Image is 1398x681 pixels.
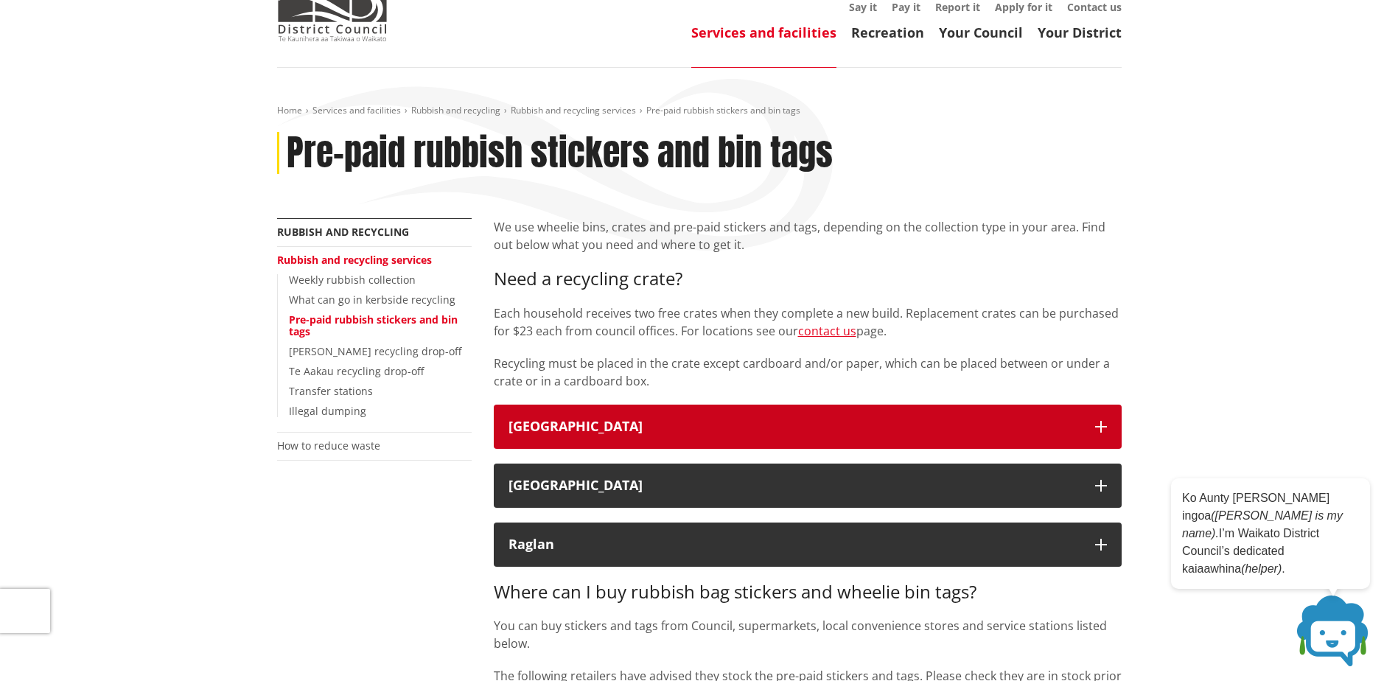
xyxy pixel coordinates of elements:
[851,24,924,41] a: Recreation
[411,104,500,116] a: Rubbish and recycling
[287,132,833,175] h1: Pre-paid rubbish stickers and bin tags
[494,464,1122,508] button: [GEOGRAPHIC_DATA]
[494,405,1122,449] button: [GEOGRAPHIC_DATA]
[289,364,424,378] a: Te Aakau recycling drop-off
[289,273,416,287] a: Weekly rubbish collection
[312,104,401,116] a: Services and facilities
[494,355,1122,390] p: Recycling must be placed in the crate except cardboard and/or paper, which can be placed between ...
[494,304,1122,340] p: Each household receives two free crates when they complete a new build. Replacement crates can be...
[494,617,1122,652] p: You can buy stickers and tags from Council, supermarkets, local convenience stores and service st...
[511,104,636,116] a: Rubbish and recycling services
[494,218,1122,254] p: We use wheelie bins, crates and pre-paid stickers and tags, depending on the collection type in y...
[494,268,1122,290] h3: Need a recycling crate?
[289,344,461,358] a: [PERSON_NAME] recycling drop-off
[939,24,1023,41] a: Your Council
[289,404,366,418] a: Illegal dumping
[508,537,1080,552] div: Raglan
[289,293,455,307] a: What can go in kerbside recycling
[277,253,432,267] a: Rubbish and recycling services
[798,323,856,339] a: contact us
[691,24,836,41] a: Services and facilities
[1182,489,1359,578] p: Ko Aunty [PERSON_NAME] ingoa I’m Waikato District Council’s dedicated kaiaawhina .
[494,523,1122,567] button: Raglan
[494,582,1122,603] h3: Where can I buy rubbish bag stickers and wheelie bin tags?
[277,105,1122,117] nav: breadcrumb
[1182,509,1343,539] em: ([PERSON_NAME] is my name).
[1038,24,1122,41] a: Your District
[289,384,373,398] a: Transfer stations
[277,225,409,239] a: Rubbish and recycling
[289,312,458,339] a: Pre-paid rubbish stickers and bin tags
[277,104,302,116] a: Home
[646,104,800,116] span: Pre-paid rubbish stickers and bin tags
[508,419,1080,434] div: [GEOGRAPHIC_DATA]
[277,439,380,453] a: How to reduce waste
[1241,562,1282,575] em: (helper)
[508,478,1080,493] div: [GEOGRAPHIC_DATA]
